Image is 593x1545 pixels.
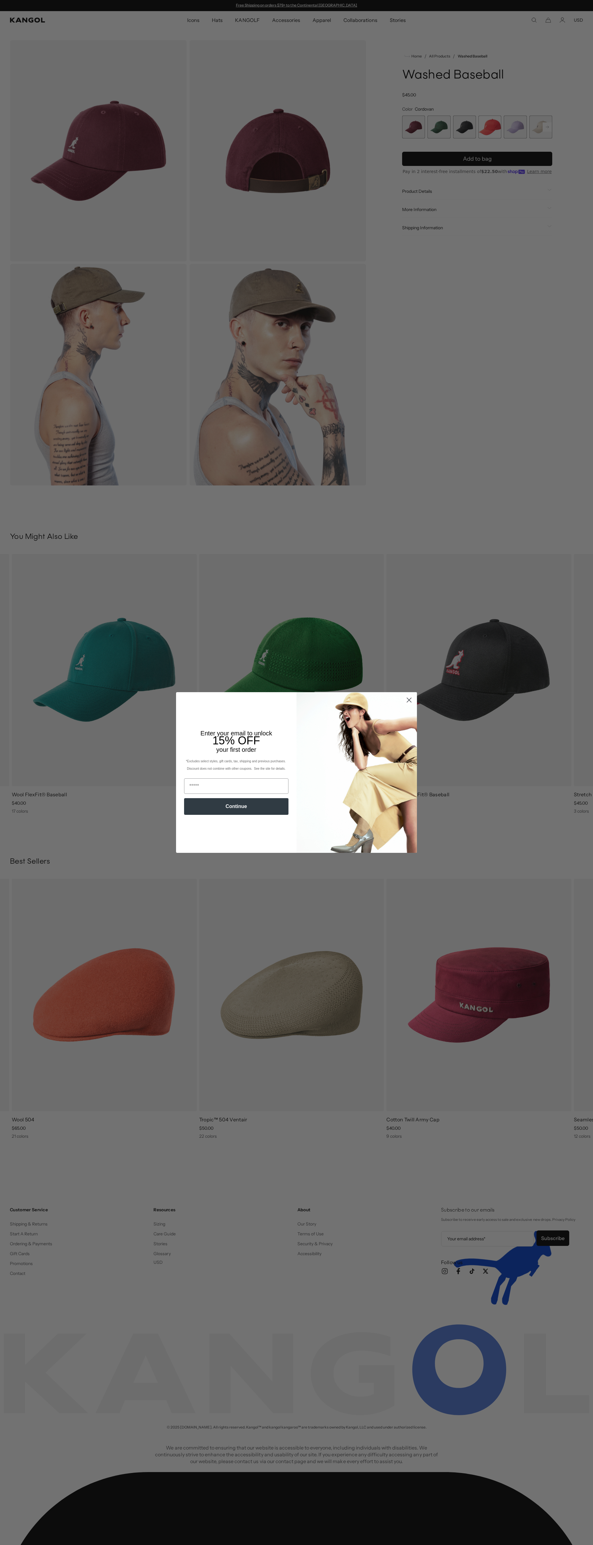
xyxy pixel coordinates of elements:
input: Email [184,778,288,794]
button: Continue [184,798,288,815]
span: Enter your email to unlock [200,730,272,737]
img: 93be19ad-e773-4382-80b9-c9d740c9197f.jpeg [296,692,417,853]
button: Close dialog [404,695,414,705]
span: *Excludes select styles, gift cards, tax, shipping and previous purchases. Discount does not comb... [186,760,287,770]
span: your first order [216,746,256,753]
span: 15% OFF [212,734,260,747]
